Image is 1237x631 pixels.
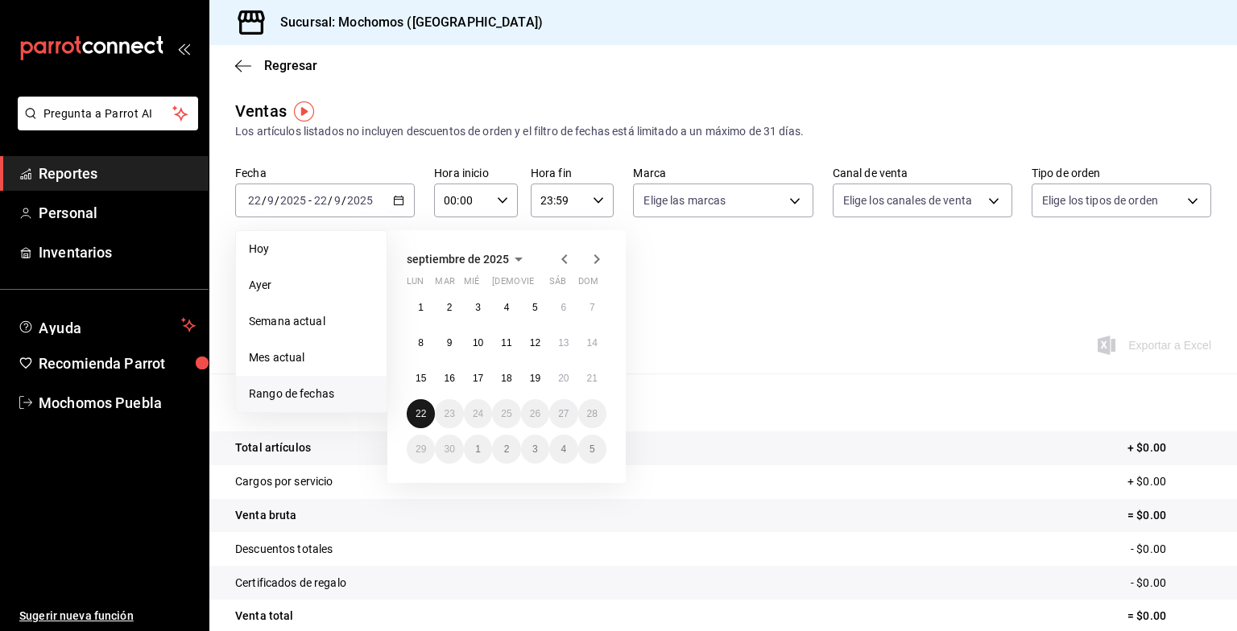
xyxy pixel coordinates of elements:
[521,364,549,393] button: 19 de septiembre de 2025
[1127,507,1211,524] p: = $0.00
[558,373,569,384] abbr: 20 de septiembre de 2025
[1127,439,1211,456] p: + $0.00
[549,435,577,464] button: 4 de octubre de 2025
[464,435,492,464] button: 1 de octubre de 2025
[39,241,196,263] span: Inventarios
[492,399,520,428] button: 25 de septiembre de 2025
[530,373,540,384] abbr: 19 de septiembre de 2025
[643,192,726,208] span: Elige las marcas
[264,58,317,73] span: Regresar
[346,194,374,207] input: ----
[464,276,479,293] abbr: miércoles
[549,399,577,428] button: 27 de septiembre de 2025
[435,293,463,322] button: 2 de septiembre de 2025
[501,408,511,419] abbr: 25 de septiembre de 2025
[833,167,1012,179] label: Canal de venta
[407,250,528,269] button: septiembre de 2025
[492,293,520,322] button: 4 de septiembre de 2025
[249,313,374,330] span: Semana actual
[235,123,1211,140] div: Los artículos listados no incluyen descuentos de orden y el filtro de fechas está limitado a un m...
[578,328,606,357] button: 14 de septiembre de 2025
[262,194,267,207] span: /
[578,364,606,393] button: 21 de septiembre de 2025
[275,194,279,207] span: /
[235,167,415,179] label: Fecha
[587,408,598,419] abbr: 28 de septiembre de 2025
[521,435,549,464] button: 3 de octubre de 2025
[578,293,606,322] button: 7 de septiembre de 2025
[407,328,435,357] button: 8 de septiembre de 2025
[521,293,549,322] button: 5 de septiembre de 2025
[473,408,483,419] abbr: 24 de septiembre de 2025
[235,507,296,524] p: Venta bruta
[521,328,549,357] button: 12 de septiembre de 2025
[1127,608,1211,625] p: = $0.00
[416,408,426,419] abbr: 22 de septiembre de 2025
[407,253,509,266] span: septiembre de 2025
[39,353,196,374] span: Recomienda Parrot
[39,315,175,335] span: Ayuda
[549,364,577,393] button: 20 de septiembre de 2025
[464,364,492,393] button: 17 de septiembre de 2025
[249,277,374,294] span: Ayer
[532,302,538,313] abbr: 5 de septiembre de 2025
[418,337,424,348] abbr: 8 de septiembre de 2025
[39,202,196,224] span: Personal
[501,373,511,384] abbr: 18 de septiembre de 2025
[444,373,454,384] abbr: 16 de septiembre de 2025
[578,276,598,293] abbr: domingo
[407,293,435,322] button: 1 de septiembre de 2025
[549,328,577,357] button: 13 de septiembre de 2025
[549,276,566,293] abbr: sábado
[444,443,454,455] abbr: 30 de septiembre de 2025
[1127,473,1211,490] p: + $0.00
[549,293,577,322] button: 6 de septiembre de 2025
[1032,167,1211,179] label: Tipo de orden
[561,302,566,313] abbr: 6 de septiembre de 2025
[531,167,614,179] label: Hora fin
[843,192,972,208] span: Elige los canales de venta
[1131,575,1211,592] p: - $0.00
[235,99,287,123] div: Ventas
[416,373,426,384] abbr: 15 de septiembre de 2025
[435,328,463,357] button: 9 de septiembre de 2025
[435,399,463,428] button: 23 de septiembre de 2025
[558,337,569,348] abbr: 13 de septiembre de 2025
[249,386,374,402] span: Rango de fechas
[1131,541,1211,558] p: - $0.00
[504,302,510,313] abbr: 4 de septiembre de 2025
[473,373,483,384] abbr: 17 de septiembre de 2025
[279,194,307,207] input: ----
[407,399,435,428] button: 22 de septiembre de 2025
[492,435,520,464] button: 2 de octubre de 2025
[235,541,333,558] p: Descuentos totales
[43,105,173,122] span: Pregunta a Parrot AI
[530,337,540,348] abbr: 12 de septiembre de 2025
[416,443,426,455] abbr: 29 de septiembre de 2025
[504,443,510,455] abbr: 2 de octubre de 2025
[587,337,598,348] abbr: 14 de septiembre de 2025
[492,276,587,293] abbr: jueves
[447,337,453,348] abbr: 9 de septiembre de 2025
[464,293,492,322] button: 3 de septiembre de 2025
[492,364,520,393] button: 18 de septiembre de 2025
[39,163,196,184] span: Reportes
[267,194,275,207] input: --
[558,408,569,419] abbr: 27 de septiembre de 2025
[177,42,190,55] button: open_drawer_menu
[434,167,518,179] label: Hora inicio
[473,337,483,348] abbr: 10 de septiembre de 2025
[435,435,463,464] button: 30 de septiembre de 2025
[521,399,549,428] button: 26 de septiembre de 2025
[267,13,543,32] h3: Sucursal: Mochomos ([GEOGRAPHIC_DATA])
[249,349,374,366] span: Mes actual
[578,435,606,464] button: 5 de octubre de 2025
[235,439,311,456] p: Total artículos
[521,276,534,293] abbr: viernes
[418,302,424,313] abbr: 1 de septiembre de 2025
[447,302,453,313] abbr: 2 de septiembre de 2025
[328,194,333,207] span: /
[11,117,198,134] a: Pregunta a Parrot AI
[492,328,520,357] button: 11 de septiembre de 2025
[590,302,595,313] abbr: 7 de septiembre de 2025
